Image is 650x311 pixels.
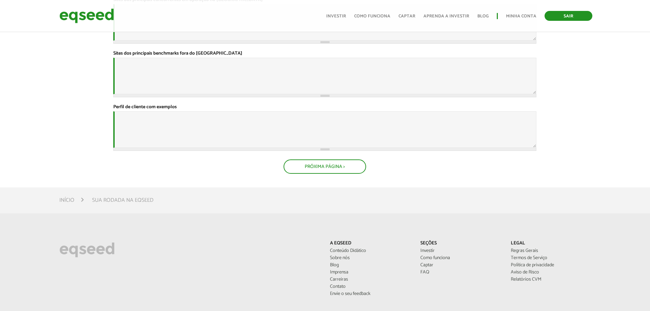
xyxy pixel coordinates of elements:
[423,14,469,18] a: Aprenda a investir
[354,14,390,18] a: Como funciona
[420,256,501,260] a: Como funciona
[284,159,366,174] button: Próxima Página >
[420,263,501,268] a: Captar
[113,105,177,110] label: Perfil de cliente com exemplos
[511,277,591,282] a: Relatórios CVM
[330,284,410,289] a: Contato
[420,270,501,275] a: FAQ
[545,11,592,21] a: Sair
[59,241,115,259] img: EqSeed Logo
[511,241,591,246] p: Legal
[477,14,489,18] a: Blog
[511,263,591,268] a: Política de privacidade
[506,14,536,18] a: Minha conta
[511,249,591,253] a: Regras Gerais
[330,256,410,260] a: Sobre nós
[330,292,410,296] a: Envie o seu feedback
[330,241,410,246] p: A EqSeed
[511,256,591,260] a: Termos de Serviço
[330,270,410,275] a: Imprensa
[420,241,501,246] p: Seções
[92,196,154,205] li: Sua rodada na EqSeed
[511,270,591,275] a: Aviso de Risco
[59,7,114,25] img: EqSeed
[330,249,410,253] a: Conteúdo Didático
[113,51,242,56] label: Sites dos principais benchmarks fora do [GEOGRAPHIC_DATA]
[330,263,410,268] a: Blog
[330,277,410,282] a: Carreiras
[326,14,346,18] a: Investir
[399,14,415,18] a: Captar
[59,198,74,203] a: Início
[420,249,501,253] a: Investir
